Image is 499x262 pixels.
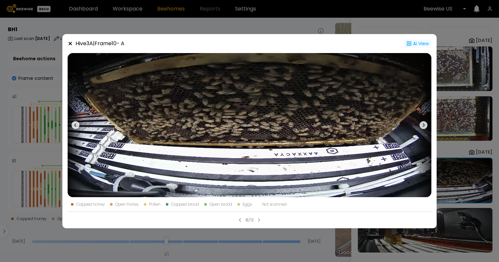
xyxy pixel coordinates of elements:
[95,40,117,47] strong: Frame 10
[149,202,161,206] div: Pollen
[209,202,232,206] div: Open brood
[243,202,252,206] div: Eggs
[115,202,139,206] div: Open honey
[76,202,105,206] div: Capped honey
[171,202,199,206] div: Capped brood
[404,39,431,48] div: Ai View
[262,202,287,206] div: Not scanned
[117,40,124,47] span: - A
[68,53,431,197] img: 20250722_132628_0300-a-1934-front-10236-AHANYCCA.jpg
[76,40,124,47] div: Hive 3 A |
[246,217,254,223] div: 8/12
